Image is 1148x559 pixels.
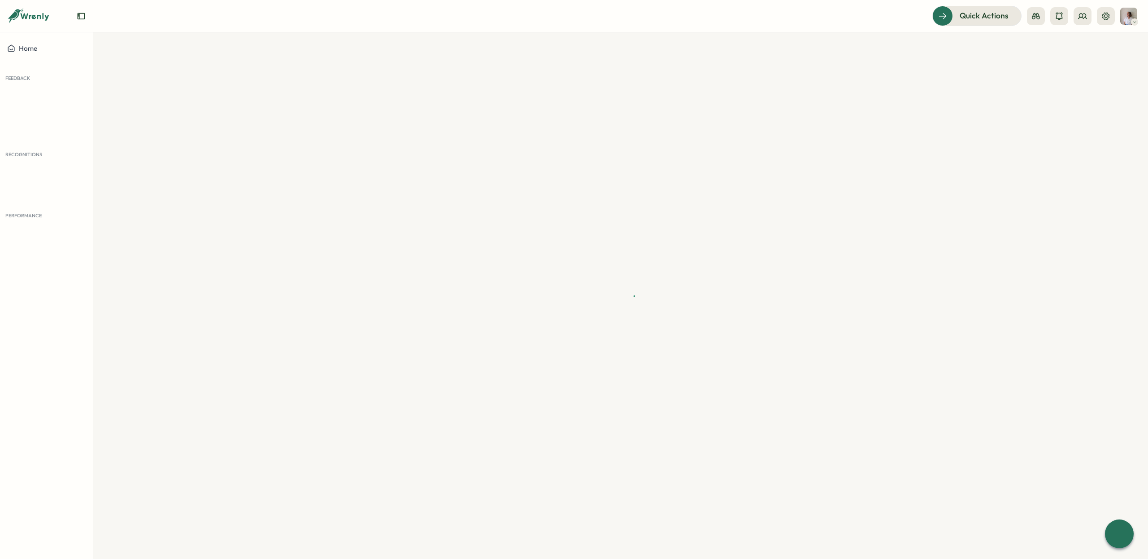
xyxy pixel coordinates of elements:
button: Quick Actions [932,6,1022,26]
span: Quick Actions [960,10,1009,22]
img: Alejandra Catania [1120,8,1137,25]
span: Home [19,44,37,53]
button: Expand sidebar [77,12,86,21]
